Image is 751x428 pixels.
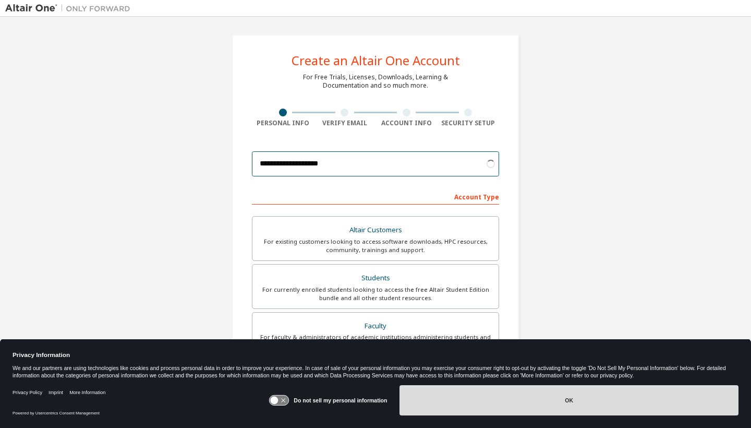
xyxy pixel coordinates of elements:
[438,119,500,127] div: Security Setup
[259,319,492,334] div: Faculty
[259,271,492,286] div: Students
[259,237,492,254] div: For existing customers looking to access software downloads, HPC resources, community, trainings ...
[252,119,314,127] div: Personal Info
[375,119,438,127] div: Account Info
[5,3,136,14] img: Altair One
[259,286,492,302] div: For currently enrolled students looking to access the free Altair Student Edition bundle and all ...
[303,73,448,90] div: For Free Trials, Licenses, Downloads, Learning & Documentation and so much more.
[292,54,460,67] div: Create an Altair One Account
[259,333,492,350] div: For faculty & administrators of academic institutions administering students and accessing softwa...
[252,188,499,205] div: Account Type
[314,119,376,127] div: Verify Email
[259,223,492,237] div: Altair Customers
